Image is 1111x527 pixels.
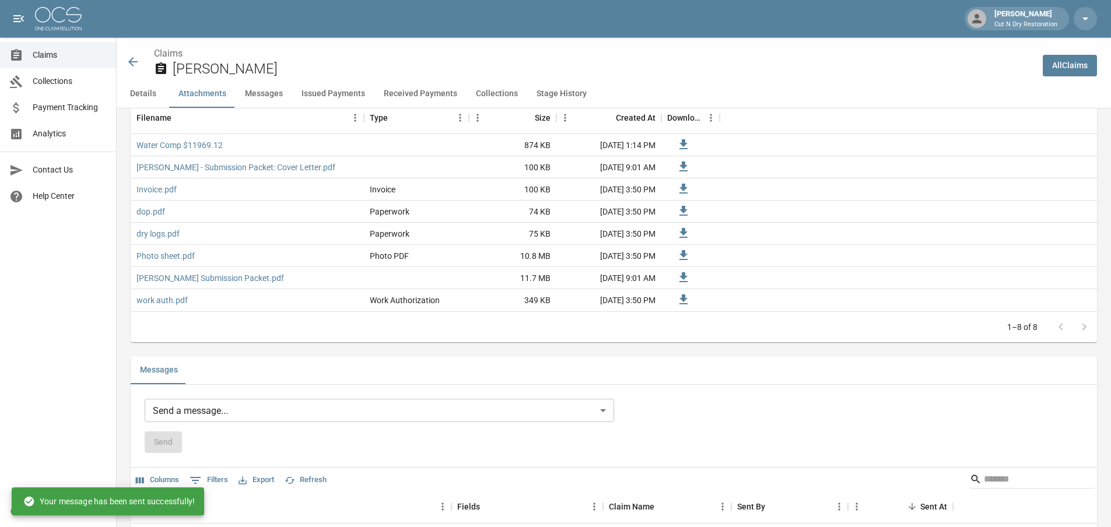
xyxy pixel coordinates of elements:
button: Menu [346,109,364,127]
button: Menu [556,109,574,127]
div: [DATE] 9:01 AM [556,156,661,178]
div: Fields [451,490,603,523]
div: [DATE] 9:01 AM [556,267,661,289]
div: Photo PDF [370,250,409,262]
div: [DATE] 3:50 PM [556,289,661,311]
button: Show filters [187,471,231,490]
div: 10.8 MB [469,245,556,267]
div: Download [667,101,702,134]
img: ocs-logo-white-transparent.png [35,7,82,30]
div: anchor tabs [117,80,1111,108]
div: Type [364,101,469,134]
div: Type [370,101,388,134]
a: Claims [154,48,183,59]
div: [DATE] 3:50 PM [556,223,661,245]
a: work auth.pdf [136,294,188,306]
a: dop.pdf [136,206,165,217]
button: Menu [434,498,451,515]
p: Cut N Dry Restoration [994,20,1057,30]
div: Invoice [370,184,395,195]
div: [DATE] 1:14 PM [556,134,661,156]
button: Stage History [527,80,596,108]
a: [PERSON_NAME] - Submission Packet: Cover Letter.pdf [136,161,335,173]
button: Menu [848,498,865,515]
a: dry logs.pdf [136,228,180,240]
div: © 2025 One Claim Solution [10,505,106,517]
span: Help Center [33,190,107,202]
button: Received Payments [374,80,467,108]
p: 1–8 of 8 [1007,321,1038,333]
button: Menu [714,498,731,515]
button: Sort [904,498,920,515]
div: 100 KB [469,178,556,201]
button: Menu [451,109,469,127]
div: 11.7 MB [469,267,556,289]
button: Sort [654,498,671,515]
div: 100 KB [469,156,556,178]
span: Claims [33,49,107,61]
div: Sent At [920,490,947,523]
div: related-list tabs [131,356,1097,384]
div: Filename [136,101,171,134]
a: AllClaims [1043,55,1097,76]
button: Menu [586,498,603,515]
span: Payment Tracking [33,101,107,114]
button: Collections [467,80,527,108]
div: 874 KB [469,134,556,156]
div: Fields [457,490,480,523]
div: Claim Name [603,490,731,523]
div: Paperwork [370,206,409,217]
div: [DATE] 3:50 PM [556,178,661,201]
div: [PERSON_NAME] [990,8,1062,29]
div: 74 KB [469,201,556,223]
button: Sort [480,498,496,515]
div: Download [661,101,720,134]
button: Attachments [169,80,236,108]
div: 75 KB [469,223,556,245]
div: Your message has been sent successfully! [23,491,195,512]
span: Contact Us [33,164,107,176]
button: Sort [765,498,781,515]
div: Size [469,101,556,134]
div: Created At [616,101,656,134]
button: Menu [469,109,486,127]
button: Select columns [133,471,182,489]
div: Filename [131,101,364,134]
button: Menu [830,498,848,515]
a: Photo sheet.pdf [136,250,195,262]
span: Collections [33,75,107,87]
span: Analytics [33,128,107,140]
a: Invoice.pdf [136,184,177,195]
div: Created At [556,101,661,134]
div: Paperwork [370,228,409,240]
div: 349 KB [469,289,556,311]
div: Claim Name [609,490,654,523]
div: Send a message... [145,399,614,422]
button: Export [236,471,277,489]
div: Size [535,101,551,134]
div: Search [970,470,1095,491]
button: Messages [131,356,187,384]
button: open drawer [7,7,30,30]
div: Work Authorization [370,294,440,306]
nav: breadcrumb [154,47,1033,61]
div: [DATE] 3:50 PM [556,201,661,223]
button: Details [117,80,169,108]
div: Sent By [737,490,765,523]
div: [DATE] 3:50 PM [556,245,661,267]
a: [PERSON_NAME] Submission Packet.pdf [136,272,284,284]
div: Message [131,490,451,523]
div: Sent At [848,490,953,523]
button: Messages [236,80,292,108]
div: Sent By [731,490,848,523]
a: Water Comp $11969.12 [136,139,223,151]
button: Menu [702,109,720,127]
h2: [PERSON_NAME] [173,61,1033,78]
button: Issued Payments [292,80,374,108]
button: Refresh [282,471,330,489]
